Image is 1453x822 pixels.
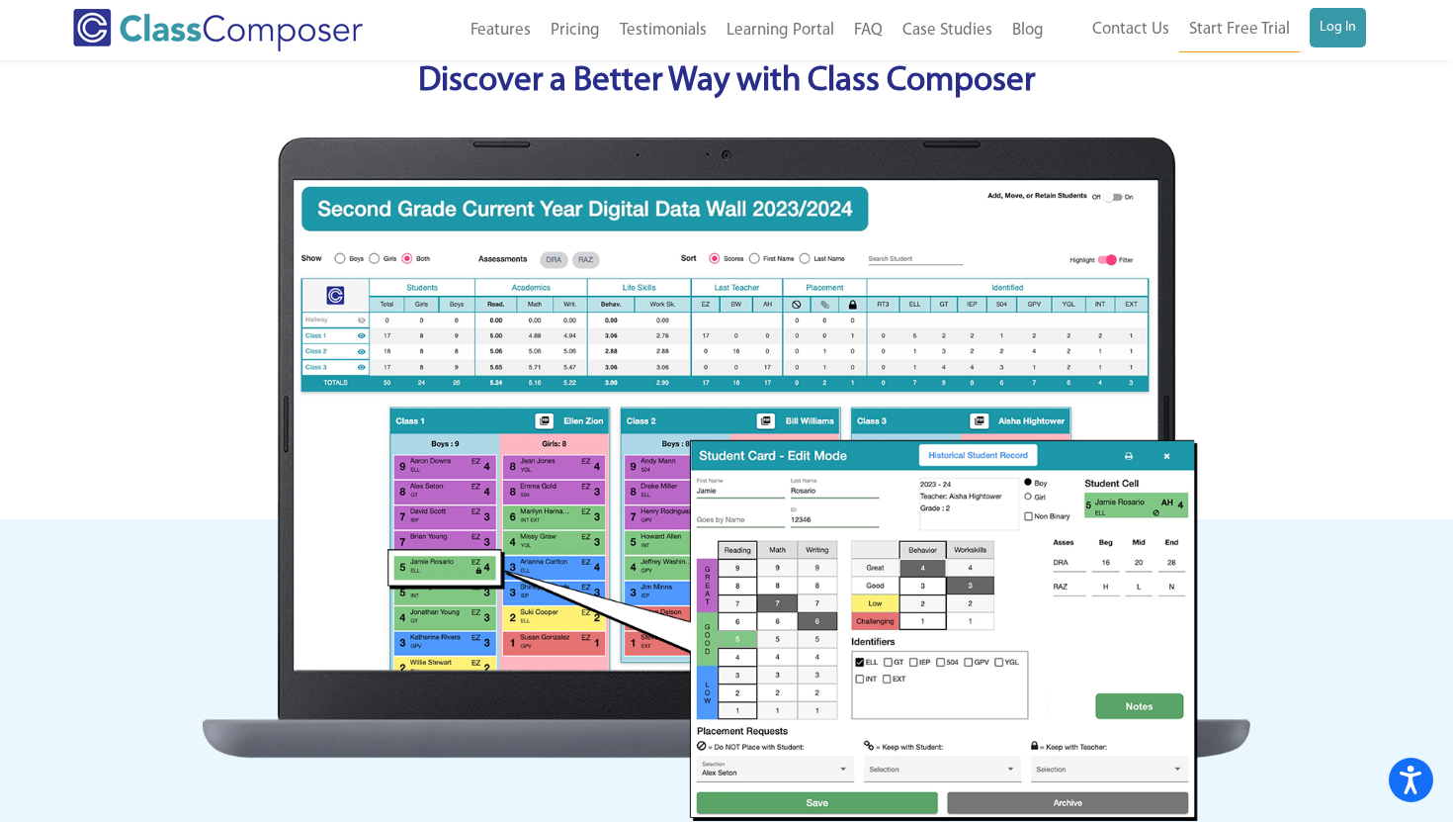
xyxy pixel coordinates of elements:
[717,9,844,52] a: Learning Portal
[1054,8,1366,52] nav: Header Menu
[610,9,717,52] a: Testimonials
[73,9,363,51] img: Class Composer
[461,9,541,52] a: Features
[1082,8,1179,51] a: Contact Us
[541,9,610,52] a: Pricing
[844,9,893,52] a: FAQ
[1179,8,1300,52] a: Start Free Trial
[414,9,1054,52] nav: Header Menu
[203,137,1250,821] img: monitor trans 3
[1002,9,1054,52] a: Blog
[203,57,1250,108] p: Discover a Better Way with Class Composer
[1310,8,1366,47] a: Log In
[893,9,1002,52] a: Case Studies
